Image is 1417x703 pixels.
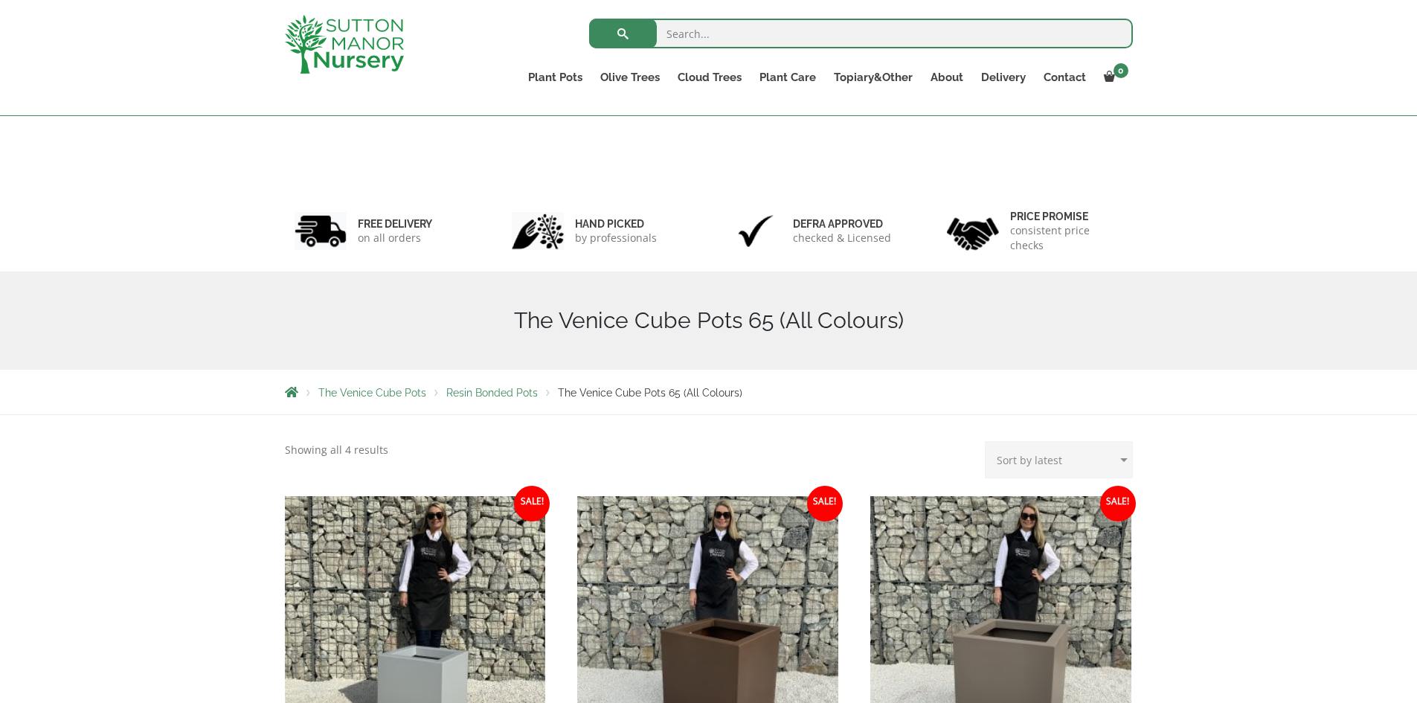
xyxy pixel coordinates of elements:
[285,307,1133,334] h1: The Venice Cube Pots 65 (All Colours)
[285,15,404,74] img: logo
[751,67,825,88] a: Plant Care
[589,19,1133,48] input: Search...
[512,212,564,250] img: 2.jpg
[1035,67,1095,88] a: Contact
[807,486,843,521] span: Sale!
[575,231,657,245] p: by professionals
[972,67,1035,88] a: Delivery
[446,387,538,399] a: Resin Bonded Pots
[985,441,1133,478] select: Shop order
[1100,486,1136,521] span: Sale!
[1114,63,1128,78] span: 0
[591,67,669,88] a: Olive Trees
[669,67,751,88] a: Cloud Trees
[1010,210,1123,223] h6: Price promise
[558,387,742,399] span: The Venice Cube Pots 65 (All Colours)
[295,212,347,250] img: 1.jpg
[1095,67,1133,88] a: 0
[318,387,426,399] a: The Venice Cube Pots
[358,217,432,231] h6: FREE DELIVERY
[1010,223,1123,253] p: consistent price checks
[922,67,972,88] a: About
[575,217,657,231] h6: hand picked
[793,217,891,231] h6: Defra approved
[358,231,432,245] p: on all orders
[793,231,891,245] p: checked & Licensed
[514,486,550,521] span: Sale!
[285,386,1133,398] nav: Breadcrumbs
[519,67,591,88] a: Plant Pots
[285,441,388,459] p: Showing all 4 results
[730,212,782,250] img: 3.jpg
[947,208,999,254] img: 4.jpg
[825,67,922,88] a: Topiary&Other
